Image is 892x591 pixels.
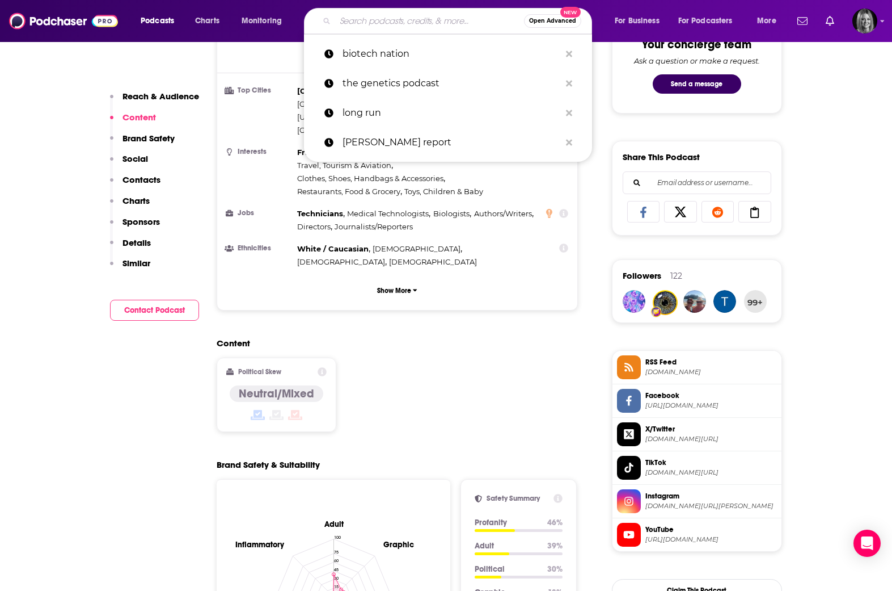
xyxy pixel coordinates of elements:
[347,209,429,218] span: Medical Technologists
[713,290,736,313] img: tracy.culleton
[297,220,332,233] span: ,
[645,535,777,544] span: https://www.youtube.com/@TheDiaryOfACEO
[122,237,151,248] p: Details
[297,207,345,220] span: ,
[645,502,777,510] span: instagram.com/steven
[297,222,331,231] span: Directors
[304,69,592,98] a: the genetics podcast
[683,290,706,313] a: jillnorthrup62
[404,187,483,196] span: Toys, Children & Baby
[701,201,734,223] a: Share on Reddit
[645,391,777,401] span: Facebook
[623,290,645,313] img: jessica.coto32
[226,87,293,94] h3: Top Cities
[297,255,387,269] span: ,
[738,201,771,223] a: Copy Link
[615,13,660,29] span: For Business
[617,523,777,547] a: YouTube[URL][DOMAIN_NAME]
[195,13,219,29] span: Charts
[141,13,174,29] span: Podcasts
[433,207,471,220] span: ,
[239,387,314,401] h4: Neutral/Mixed
[645,368,777,376] span: audioboom.com
[343,69,560,98] p: the genetics podcast
[297,148,419,157] span: Friends, Family & Relationships
[617,456,777,480] a: TikTok[DOMAIN_NAME][URL]
[333,535,340,540] tspan: 100
[122,153,148,164] p: Social
[297,111,424,124] span: ,
[9,10,118,32] img: Podchaser - Follow, Share and Rate Podcasts
[235,539,284,549] text: Inflammatory
[529,18,576,24] span: Open Advanced
[664,201,697,223] a: Share on X/Twitter
[474,207,534,220] span: ,
[343,128,560,157] p: timmerman report
[122,258,150,269] p: Similar
[645,357,777,367] span: RSS Feed
[821,11,839,31] a: Show notifications dropdown
[297,209,343,218] span: Technicians
[654,291,677,314] img: keaganjamesbrowne
[333,567,338,572] tspan: 45
[749,12,790,30] button: open menu
[645,468,777,477] span: tiktok.com/@thediaryofaceopodcast
[297,125,378,135] span: [GEOGRAPHIC_DATA]
[335,222,413,231] span: Journalists/Reporters
[122,133,175,144] p: Brand Safety
[226,280,569,301] button: Show More
[645,424,777,434] span: X/Twitter
[110,91,199,112] button: Reach & Audience
[757,13,776,29] span: More
[226,209,293,217] h3: Jobs
[297,85,384,98] span: ,
[487,494,549,503] h2: Safety Summary
[333,575,338,580] tspan: 30
[304,128,592,157] a: [PERSON_NAME] report
[297,112,422,121] span: [US_STATE], [GEOGRAPHIC_DATA]
[110,258,150,279] button: Similar
[297,172,445,185] span: ,
[623,171,771,194] div: Search followers
[645,525,777,535] span: YouTube
[632,172,762,194] input: Email address or username...
[234,12,297,30] button: open menu
[389,257,477,266] span: [DEMOGRAPHIC_DATA]
[634,56,760,65] div: Ask a question or make a request.
[744,290,767,313] button: 99+
[475,541,538,551] p: Adult
[315,8,603,34] div: Search podcasts, credits, & more...
[122,174,160,185] p: Contacts
[297,99,462,108] span: [GEOGRAPHIC_DATA], [GEOGRAPHIC_DATA]
[627,201,660,223] a: Share on Facebook
[323,519,344,529] text: Adult
[110,133,175,154] button: Brand Safety
[304,98,592,128] a: long run
[226,148,293,156] h3: Interests
[238,368,281,376] h2: Political Skew
[373,242,462,255] span: ,
[623,152,700,162] h3: Share This Podcast
[617,489,777,513] a: Instagram[DOMAIN_NAME][URL][PERSON_NAME]
[560,7,581,18] span: New
[623,270,661,281] span: Followers
[226,245,293,252] h3: Ethnicities
[110,195,150,216] button: Charts
[297,86,383,95] span: [GEOGRAPHIC_DATA]
[645,458,777,468] span: TikTok
[642,37,751,52] div: Your concierge team
[373,244,460,253] span: [DEMOGRAPHIC_DATA]
[333,549,338,554] tspan: 75
[122,91,199,102] p: Reach & Audience
[217,459,320,470] h2: Brand Safety & Suitability
[653,74,741,94] button: Send a message
[383,539,414,549] text: Graphic
[297,187,400,196] span: Restaurants, Food & Grocery
[110,300,199,321] button: Contact Podcast
[678,13,733,29] span: For Podcasters
[297,242,370,255] span: ,
[671,12,749,30] button: open menu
